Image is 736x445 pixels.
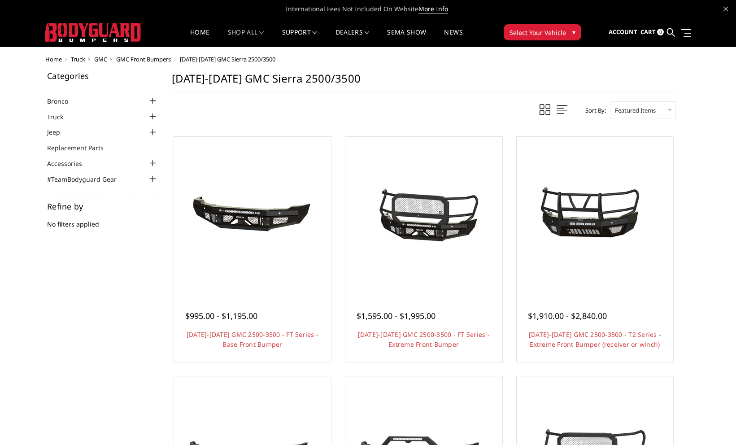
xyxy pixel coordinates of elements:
[387,29,426,47] a: SEMA Show
[358,330,490,349] a: [DATE]-[DATE] GMC 2500-3500 - FT Series - Extreme Front Bumper
[47,72,158,80] h5: Categories
[418,4,448,13] a: More Info
[504,24,581,40] button: Select Your Vehicle
[185,310,257,321] span: $995.00 - $1,195.00
[640,28,656,36] span: Cart
[335,29,370,47] a: Dealers
[228,29,264,47] a: shop all
[47,175,128,184] a: #TeamBodyguard Gear
[510,28,566,37] span: Select Your Vehicle
[45,23,142,42] img: BODYGUARD BUMPERS
[528,310,607,321] span: $1,910.00 - $2,840.00
[187,330,318,349] a: [DATE]-[DATE] GMC 2500-3500 - FT Series - Base Front Bumper
[47,202,158,210] h5: Refine by
[640,20,664,44] a: Cart 0
[116,55,171,63] a: GMC Front Bumpers
[609,20,637,44] a: Account
[47,112,74,122] a: Truck
[47,96,79,106] a: Bronco
[572,27,575,37] span: ▾
[444,29,462,47] a: News
[47,202,158,238] div: No filters applied
[71,55,85,63] a: Truck
[190,29,209,47] a: Home
[176,139,329,292] a: 2024-2025 GMC 2500-3500 - FT Series - Base Front Bumper 2024-2025 GMC 2500-3500 - FT Series - Bas...
[180,55,275,63] span: [DATE]-[DATE] GMC Sierra 2500/3500
[609,28,637,36] span: Account
[172,72,676,92] h1: [DATE]-[DATE] GMC Sierra 2500/3500
[282,29,318,47] a: Support
[94,55,107,63] a: GMC
[47,143,115,153] a: Replacement Parts
[47,127,71,137] a: Jeep
[348,139,500,292] a: 2024-2025 GMC 2500-3500 - FT Series - Extreme Front Bumper 2024-2025 GMC 2500-3500 - FT Series - ...
[47,159,93,168] a: Accessories
[357,310,436,321] span: $1,595.00 - $1,995.00
[657,29,664,35] span: 0
[529,330,661,349] a: [DATE]-[DATE] GMC 2500-3500 - T2 Series - Extreme Front Bumper (receiver or winch)
[519,139,671,292] a: 2024-2025 GMC 2500-3500 - T2 Series - Extreme Front Bumper (receiver or winch) 2024-2025 GMC 2500...
[580,104,606,117] label: Sort By:
[45,55,62,63] a: Home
